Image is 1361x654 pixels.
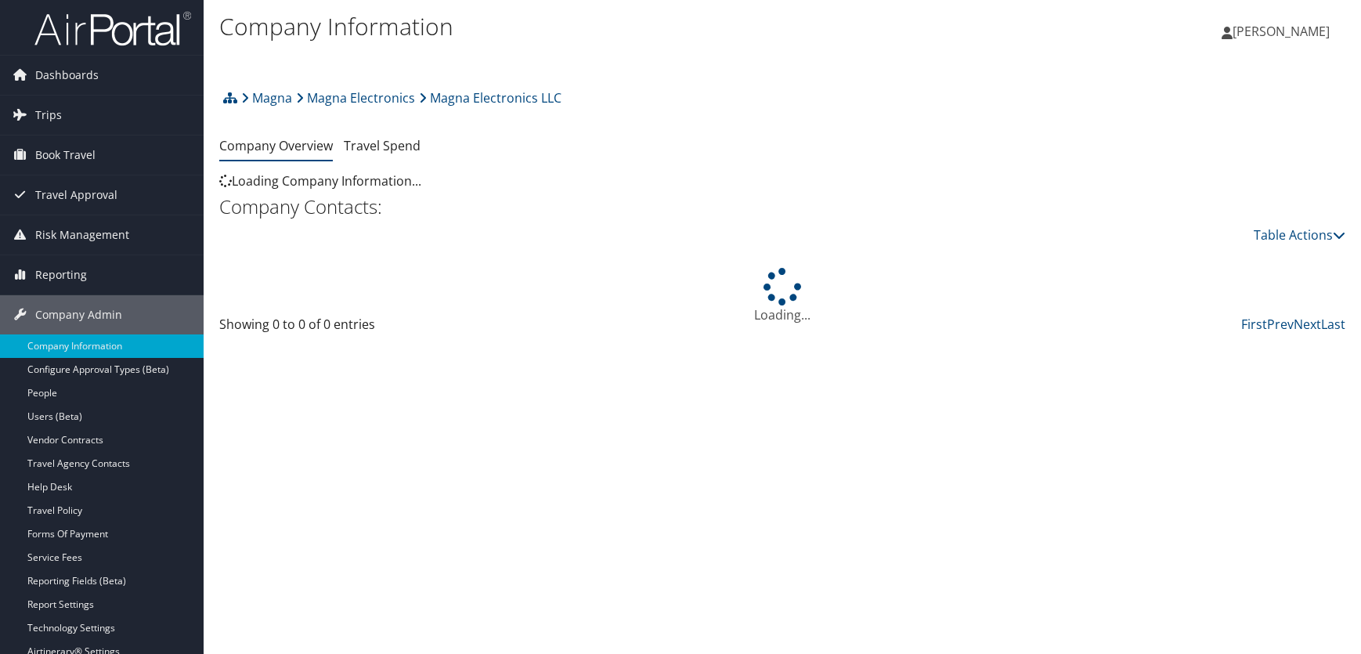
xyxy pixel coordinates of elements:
[34,10,191,47] img: airportal-logo.png
[219,10,970,43] h1: Company Information
[1222,8,1345,55] a: [PERSON_NAME]
[1241,316,1267,333] a: First
[35,175,117,215] span: Travel Approval
[219,137,333,154] a: Company Overview
[1233,23,1330,40] span: [PERSON_NAME]
[241,82,292,114] a: Magna
[1294,316,1321,333] a: Next
[419,82,561,114] a: Magna Electronics LLC
[35,96,62,135] span: Trips
[35,255,87,294] span: Reporting
[1254,226,1345,244] a: Table Actions
[35,295,122,334] span: Company Admin
[35,56,99,95] span: Dashboards
[296,82,415,114] a: Magna Electronics
[219,315,483,341] div: Showing 0 to 0 of 0 entries
[219,193,1345,220] h2: Company Contacts:
[219,268,1345,324] div: Loading...
[1321,316,1345,333] a: Last
[35,135,96,175] span: Book Travel
[344,137,421,154] a: Travel Spend
[1267,316,1294,333] a: Prev
[219,172,421,190] span: Loading Company Information...
[35,215,129,255] span: Risk Management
